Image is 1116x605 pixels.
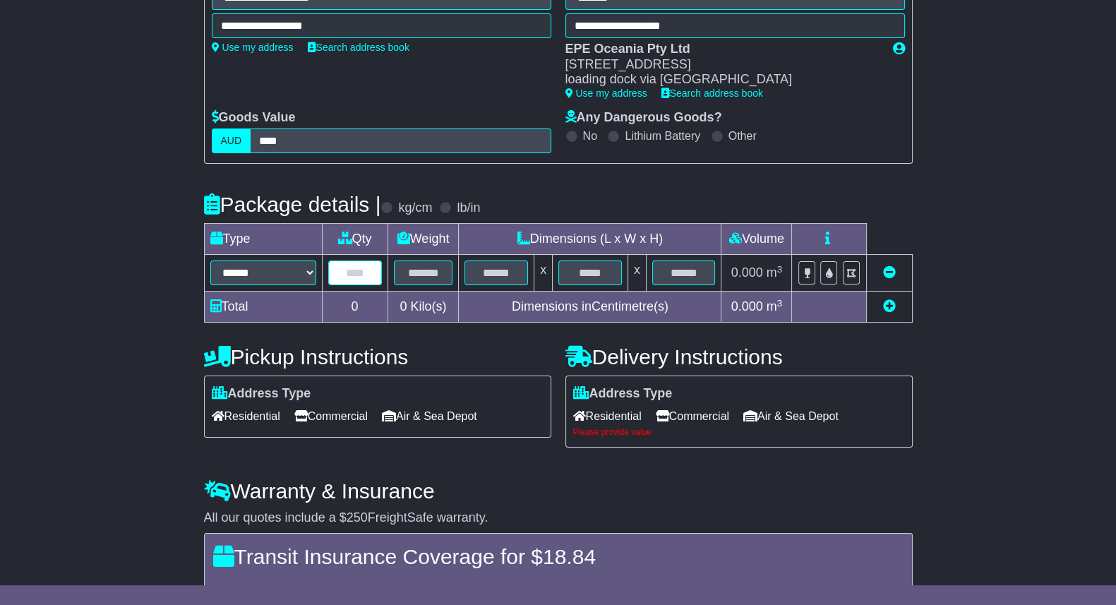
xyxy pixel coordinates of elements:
span: Residential [573,405,642,427]
h4: Warranty & Insurance [204,479,913,503]
label: Lithium Battery [625,129,700,143]
sup: 3 [777,264,783,275]
div: All our quotes include a $ FreightSafe warranty. [204,510,913,526]
td: Type [204,224,322,255]
td: Qty [322,224,388,255]
a: Use my address [565,88,647,99]
td: x [534,255,553,292]
a: Search address book [308,42,409,53]
a: Use my address [212,42,294,53]
div: EPE Oceania Pty Ltd [565,42,879,57]
span: Commercial [294,405,368,427]
h4: Transit Insurance Coverage for $ [213,545,904,568]
label: No [583,129,597,143]
td: Total [204,292,322,323]
span: 0.000 [731,265,763,280]
td: x [628,255,646,292]
div: loading dock via [GEOGRAPHIC_DATA] [565,72,879,88]
span: 18.84 [543,545,596,568]
label: kg/cm [398,200,432,216]
label: Address Type [212,386,311,402]
span: m [767,265,783,280]
div: Please provide value [573,427,905,437]
span: Commercial [656,405,729,427]
span: 0 [400,299,407,313]
label: Other [728,129,757,143]
td: Dimensions (L x W x H) [459,224,721,255]
label: AUD [212,128,251,153]
td: Volume [721,224,792,255]
label: lb/in [457,200,480,216]
span: Air & Sea Depot [382,405,477,427]
div: [STREET_ADDRESS] [565,57,879,73]
span: Residential [212,405,280,427]
td: 0 [322,292,388,323]
td: Dimensions in Centimetre(s) [459,292,721,323]
span: 0.000 [731,299,763,313]
label: Any Dangerous Goods? [565,110,722,126]
a: Search address book [661,88,763,99]
h4: Delivery Instructions [565,345,913,369]
span: 250 [347,510,368,525]
a: Remove this item [883,265,896,280]
span: Air & Sea Depot [743,405,839,427]
h4: Package details | [204,193,381,216]
h4: Pickup Instructions [204,345,551,369]
label: Goods Value [212,110,296,126]
td: Weight [388,224,459,255]
span: m [767,299,783,313]
label: Address Type [573,386,673,402]
a: Add new item [883,299,896,313]
sup: 3 [777,298,783,309]
td: Kilo(s) [388,292,459,323]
